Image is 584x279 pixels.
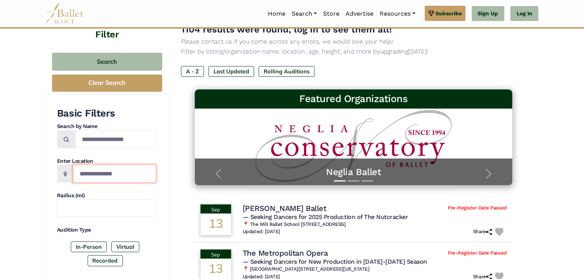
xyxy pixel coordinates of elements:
label: In-Person [71,242,107,252]
a: Resources [377,6,418,22]
span: Pre-Register Date Passed [448,250,506,256]
h6: 📍 [GEOGRAPHIC_DATA][STREET_ADDRESS][US_STATE] [243,266,507,273]
p: Please contact us if you come across any errors, we would love your help! [181,37,526,47]
h6: Share [473,229,492,235]
span: 1104 results were found, log in to see them all! [181,24,392,35]
a: Store [320,6,343,22]
h4: Search by Name [57,123,156,130]
div: Sep [201,250,231,259]
button: Slide 1 [334,177,346,185]
a: Neglia Ballet [202,166,505,178]
label: Virtual [111,242,139,252]
label: Last Updated [209,66,254,77]
h3: Featured Organizations [201,92,506,105]
a: Advertise [343,6,377,22]
span: — Seeking Dancers for New Production in [DATE]-[DATE] Season [243,258,427,265]
input: Search by names... [75,130,156,148]
p: Filter by listing/organization name, location, age, height, and more by [DATE]! [181,47,526,57]
div: Sep [201,204,231,214]
a: Search [289,6,320,22]
button: Slide 2 [348,177,359,185]
span: — Seeking Dancers for 2025 Production of The Nutcracker [243,213,408,221]
img: gem.svg [428,9,434,18]
h6: Updated: [DATE] [243,229,280,235]
a: Subscribe [425,6,466,21]
h4: Audition Type [57,226,156,234]
h3: Basic Filters [57,107,156,120]
span: Pre-Register Date Passed [448,205,506,211]
a: upgrading [380,48,408,55]
h6: 📍 The Mill Ballet School [STREET_ADDRESS] [243,221,507,228]
label: Rolling Auditions [259,66,315,77]
span: Subscribe [436,9,462,18]
h4: [PERSON_NAME] Ballet [243,203,326,213]
button: Search [52,53,162,71]
h4: Radius (mi) [57,192,156,200]
h4: Enter Location [57,157,156,165]
div: 13 [201,214,231,235]
label: Recorded [88,255,123,266]
input: Location [73,165,156,183]
a: Log In [511,6,538,21]
button: Clear Search [52,75,162,92]
label: A - Z [181,66,204,77]
h4: The Metropolitan Opera [243,248,328,258]
a: Home [265,6,289,22]
button: Slide 3 [362,177,373,185]
a: Sign Up [472,6,504,21]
